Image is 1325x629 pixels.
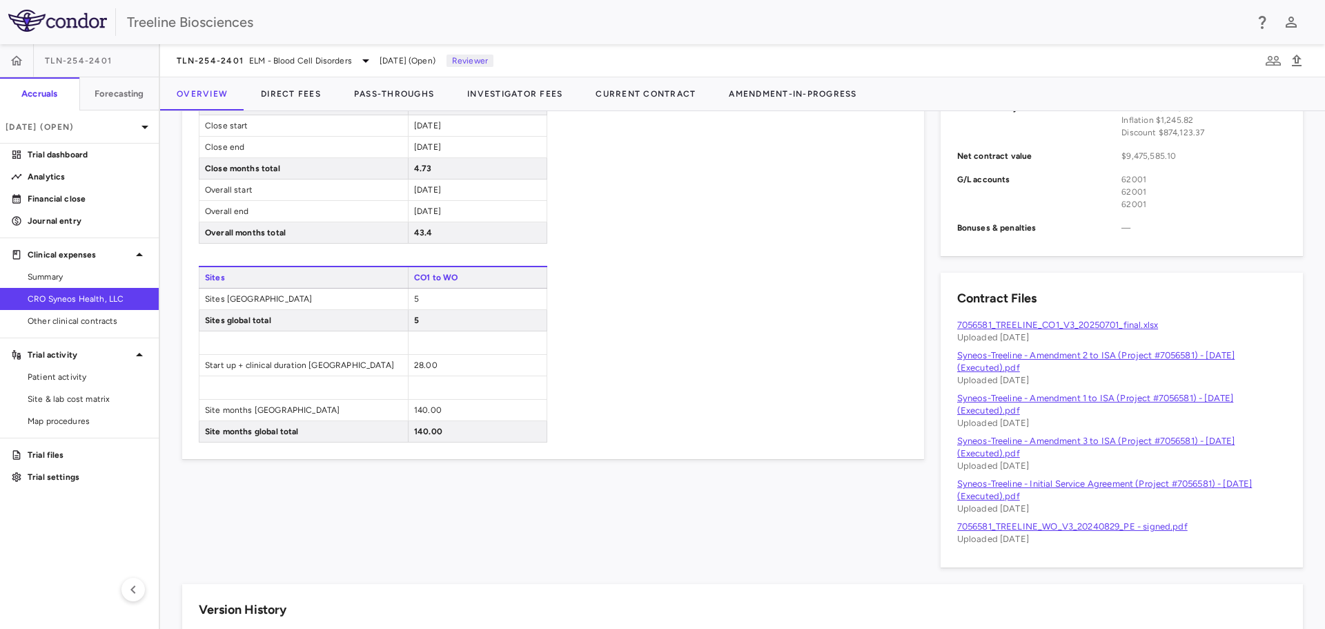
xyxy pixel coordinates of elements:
h6: Contract Files [957,289,1037,308]
a: 7056581_TREELINE_WO_V3_20240829_PE - signed.pdf [957,521,1188,532]
span: [DATE] (Open) [380,55,435,67]
span: Patient activity [28,371,148,383]
p: Trial files [28,449,148,461]
p: Trial activity [28,349,131,361]
button: Current Contract [579,77,712,110]
span: Summary [28,271,148,283]
span: [DATE] [414,206,441,216]
p: Uploaded [DATE] [957,417,1286,429]
span: Sites global total [199,310,408,331]
span: Close months total [199,158,408,179]
p: Trial dashboard [28,148,148,161]
p: Financial close [28,193,148,205]
span: Sites [GEOGRAPHIC_DATA] [199,289,408,309]
p: Trial settings [28,471,148,483]
span: Map procedures [28,415,148,427]
a: Syneos-Treeline - Amendment 1 to ISA (Project #7056581) - [DATE] (Executed).pdf [957,393,1234,416]
span: 4.73 [414,164,432,173]
span: 43.4 [414,228,433,238]
p: Journal entry [28,215,148,227]
p: Uploaded [DATE] [957,331,1286,344]
span: TLN-254-2401 [45,55,112,66]
p: [DATE] (Open) [6,121,137,133]
div: 62001 [1121,198,1286,211]
span: Site & lab cost matrix [28,393,148,405]
span: — [1121,222,1286,234]
span: 28.00 [414,360,438,370]
span: Overall start [199,180,408,200]
span: Other clinical contracts [28,315,148,327]
span: 140.00 [414,427,442,436]
span: Close end [199,137,408,157]
a: Syneos-Treeline - Initial Service Agreement (Project #7056581) - [DATE] (Executed).pdf [957,478,1253,501]
a: Syneos-Treeline - Amendment 2 to ISA (Project #7056581) - [DATE] (Executed).pdf [957,350,1235,373]
button: Pass-Throughs [337,77,451,110]
p: Net contract value [957,150,1122,162]
div: Treeline Biosciences [127,12,1245,32]
span: ELM - Blood Cell Disorders [249,55,352,67]
img: logo-full-SnFGN8VE.png [8,10,107,32]
span: Start up + clinical duration [GEOGRAPHIC_DATA] [199,355,408,376]
p: Bottom line adjustments [957,101,1122,139]
p: G/L accounts [957,173,1122,211]
p: Analytics [28,171,148,183]
span: CRO Syneos Health, LLC [28,293,148,305]
span: [DATE] [414,142,441,152]
h6: Version History [199,601,286,619]
span: TLN-254-2401 [177,55,244,66]
p: Reviewer [446,55,493,67]
p: Uploaded [DATE] [957,460,1286,472]
h6: Forecasting [95,88,144,100]
button: Direct Fees [244,77,337,110]
span: Overall end [199,201,408,222]
span: 5 [414,316,419,325]
span: Site months [GEOGRAPHIC_DATA] [199,400,408,420]
a: Syneos-Treeline - Amendment 3 to ISA (Project #7056581) - [DATE] (Executed).pdf [957,436,1235,458]
button: Investigator Fees [451,77,579,110]
span: 140.00 [414,405,442,415]
span: Close start [199,115,408,136]
button: Overview [160,77,244,110]
h6: Accruals [21,88,57,100]
p: Uploaded [DATE] [957,374,1286,387]
span: Sites [199,267,408,288]
p: Uploaded [DATE] [957,533,1286,545]
p: Uploaded [DATE] [957,503,1286,515]
span: Site months global total [199,421,408,442]
div: Inflation $1,245.82 [1121,114,1286,126]
div: Discount $874,123.37 [1121,126,1286,139]
button: Amendment-In-Progress [712,77,873,110]
div: 62001 [1121,173,1286,186]
div: 62001 [1121,186,1286,198]
a: 7056581_TREELINE_CO1_V3_20250701_final.xlsx [957,320,1158,330]
p: Bonuses & penalties [957,222,1122,234]
span: 5 [414,294,419,304]
p: Clinical expenses [28,249,131,261]
span: [DATE] [414,121,441,130]
span: CO1 to WO [408,267,547,288]
span: $9,475,585.10 [1121,150,1286,162]
span: [DATE] [414,185,441,195]
span: Overall months total [199,222,408,243]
